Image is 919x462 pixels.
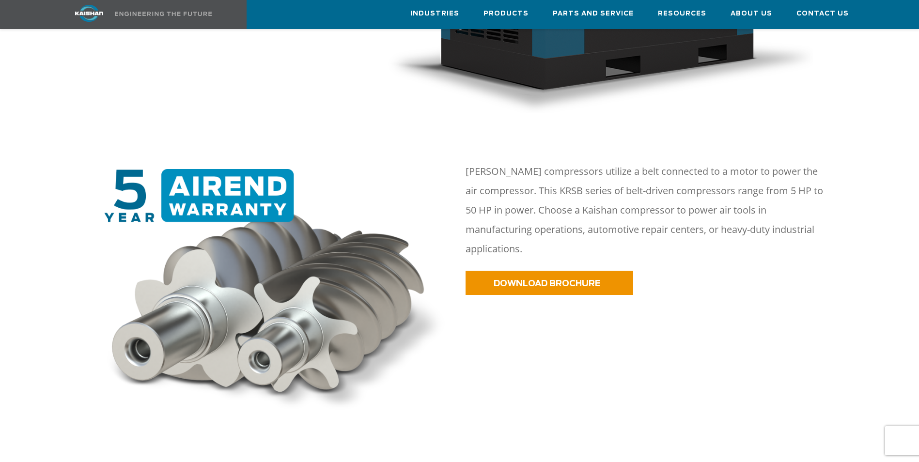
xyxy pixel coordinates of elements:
[553,0,634,27] a: Parts and Service
[731,8,772,19] span: About Us
[466,271,633,295] a: DOWNLOAD BROCHURE
[796,8,849,19] span: Contact Us
[553,8,634,19] span: Parts and Service
[658,8,706,19] span: Resources
[494,279,600,288] span: DOWNLOAD BROCHURE
[796,0,849,27] a: Contact Us
[410,8,459,19] span: Industries
[410,0,459,27] a: Industries
[483,8,529,19] span: Products
[98,169,454,417] img: warranty
[658,0,706,27] a: Resources
[466,162,828,259] p: [PERSON_NAME] compressors utilize a belt connected to a motor to power the air compressor. This K...
[483,0,529,27] a: Products
[115,12,212,16] img: Engineering the future
[53,5,125,22] img: kaishan logo
[731,0,772,27] a: About Us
